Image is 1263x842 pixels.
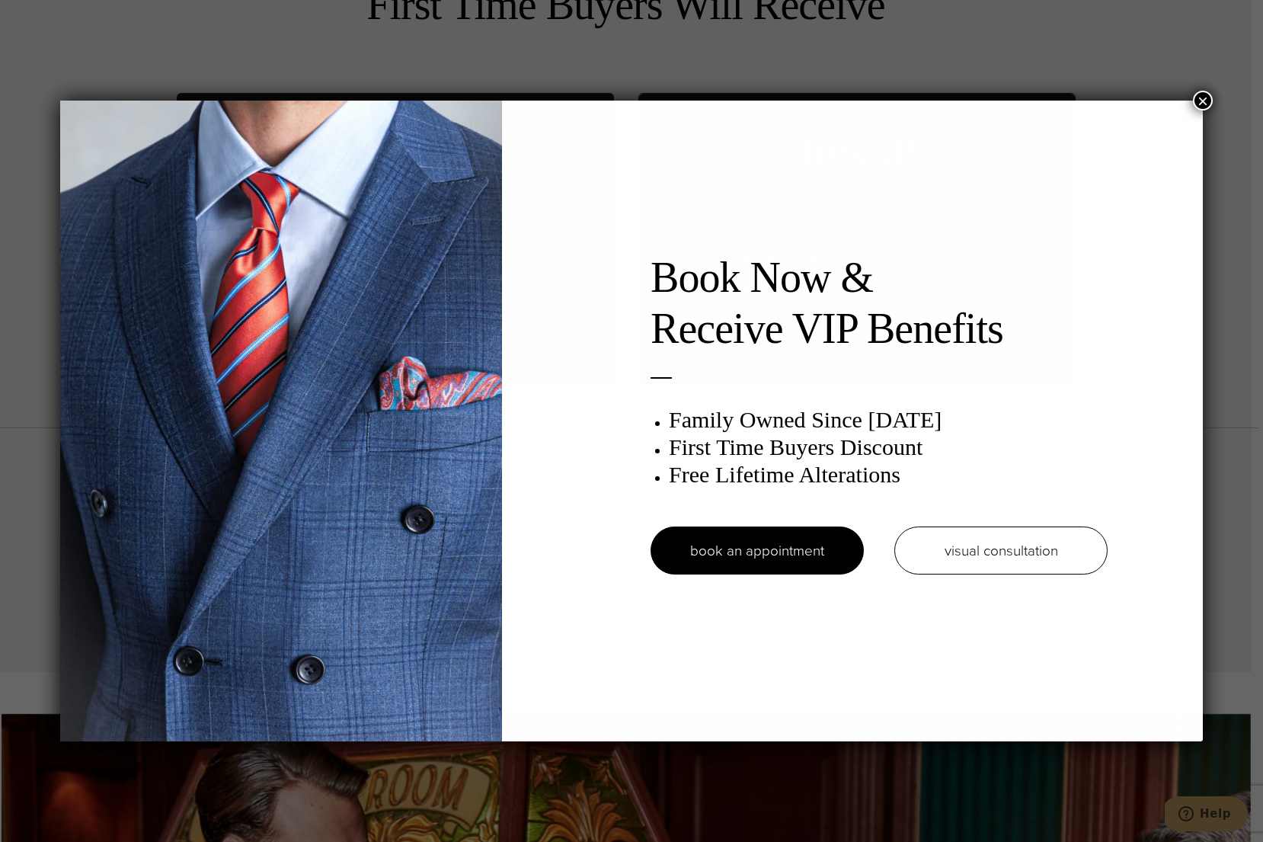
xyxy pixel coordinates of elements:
a: visual consultation [894,527,1108,575]
h2: Book Now & Receive VIP Benefits [651,252,1108,354]
span: Help [35,11,66,24]
h3: Family Owned Since [DATE] [669,406,1108,434]
a: book an appointment [651,527,864,575]
button: Close [1193,91,1213,110]
h3: First Time Buyers Discount [669,434,1108,461]
h3: Free Lifetime Alterations [669,461,1108,488]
